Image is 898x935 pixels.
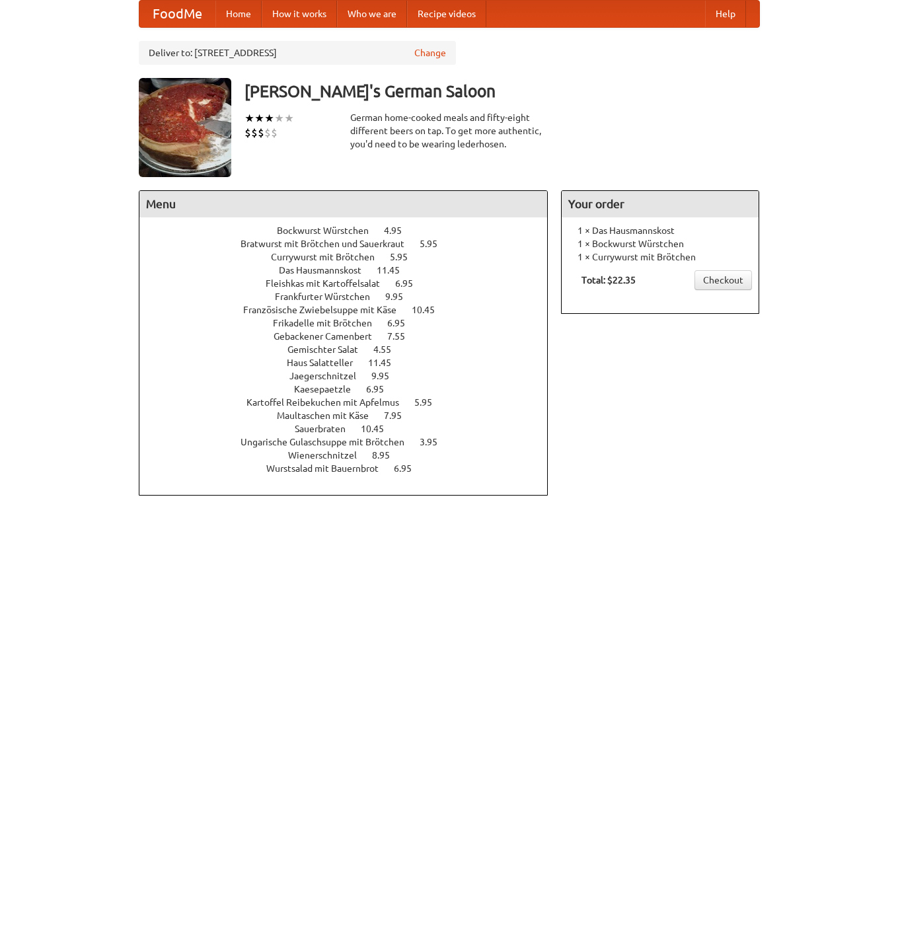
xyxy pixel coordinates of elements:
span: 7.55 [387,331,418,342]
a: Haus Salatteller 11.45 [287,357,416,368]
li: ★ [284,111,294,126]
div: German home-cooked meals and fifty-eight different beers on tap. To get more authentic, you'd nee... [350,111,548,151]
span: Bockwurst Würstchen [277,225,382,236]
span: 7.95 [384,410,415,421]
li: $ [258,126,264,140]
span: Haus Salatteller [287,357,366,368]
span: Frankfurter Würstchen [275,291,383,302]
span: 10.45 [412,305,448,315]
span: Kaesepaetzle [294,384,364,394]
a: Help [705,1,746,27]
span: Sauerbraten [295,424,359,434]
a: Frikadelle mit Brötchen 6.95 [273,318,430,328]
span: 6.95 [387,318,418,328]
span: Französische Zwiebelsuppe mit Käse [243,305,410,315]
li: $ [271,126,278,140]
span: 9.95 [371,371,402,381]
span: 11.45 [368,357,404,368]
a: Kartoffel Reibekuchen mit Apfelmus 5.95 [246,397,457,408]
li: $ [264,126,271,140]
a: Das Hausmannskost 11.45 [279,265,424,276]
span: Wienerschnitzel [288,450,370,461]
span: Frikadelle mit Brötchen [273,318,385,328]
a: Gebackener Camenbert 7.55 [274,331,430,342]
a: Wurstsalad mit Bauernbrot 6.95 [266,463,436,474]
a: Currywurst mit Brötchen 5.95 [271,252,432,262]
li: 1 × Bockwurst Würstchen [568,237,752,250]
a: Wienerschnitzel 8.95 [288,450,414,461]
span: 11.45 [377,265,413,276]
span: 9.95 [385,291,416,302]
a: Sauerbraten 10.45 [295,424,408,434]
a: How it works [262,1,337,27]
li: 1 × Das Hausmannskost [568,224,752,237]
li: $ [251,126,258,140]
span: Wurstsalad mit Bauernbrot [266,463,392,474]
li: $ [244,126,251,140]
span: 4.95 [384,225,415,236]
span: Bratwurst mit Brötchen und Sauerkraut [241,239,418,249]
div: Deliver to: [STREET_ADDRESS] [139,41,456,65]
span: Fleishkas mit Kartoffelsalat [266,278,393,289]
span: Gemischter Salat [287,344,371,355]
a: Bratwurst mit Brötchen und Sauerkraut 5.95 [241,239,462,249]
li: ★ [264,111,274,126]
a: FoodMe [139,1,215,27]
li: ★ [274,111,284,126]
span: Kartoffel Reibekuchen mit Apfelmus [246,397,412,408]
span: 8.95 [372,450,403,461]
h3: [PERSON_NAME]'s German Saloon [244,78,760,104]
span: Gebackener Camenbert [274,331,385,342]
a: Recipe videos [407,1,486,27]
a: Französische Zwiebelsuppe mit Käse 10.45 [243,305,459,315]
img: angular.jpg [139,78,231,177]
a: Maultaschen mit Käse 7.95 [277,410,426,421]
a: Who we are [337,1,407,27]
span: 5.95 [420,239,451,249]
span: 3.95 [420,437,451,447]
span: 6.95 [394,463,425,474]
span: Jaegerschnitzel [289,371,369,381]
h4: Menu [139,191,548,217]
a: Checkout [694,270,752,290]
a: Bockwurst Würstchen 4.95 [277,225,426,236]
span: Maultaschen mit Käse [277,410,382,421]
span: 10.45 [361,424,397,434]
a: Gemischter Salat 4.55 [287,344,416,355]
li: 1 × Currywurst mit Brötchen [568,250,752,264]
a: Jaegerschnitzel 9.95 [289,371,414,381]
li: ★ [254,111,264,126]
a: Ungarische Gulaschsuppe mit Brötchen 3.95 [241,437,462,447]
a: Change [414,46,446,59]
h4: Your order [562,191,759,217]
span: Ungarische Gulaschsuppe mit Brötchen [241,437,418,447]
span: Currywurst mit Brötchen [271,252,388,262]
a: Kaesepaetzle 6.95 [294,384,408,394]
b: Total: $22.35 [581,275,636,285]
span: 6.95 [366,384,397,394]
span: 5.95 [390,252,421,262]
a: Frankfurter Würstchen 9.95 [275,291,428,302]
a: Fleishkas mit Kartoffelsalat 6.95 [266,278,437,289]
span: 6.95 [395,278,426,289]
a: Home [215,1,262,27]
span: 5.95 [414,397,445,408]
span: 4.55 [373,344,404,355]
span: Das Hausmannskost [279,265,375,276]
li: ★ [244,111,254,126]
